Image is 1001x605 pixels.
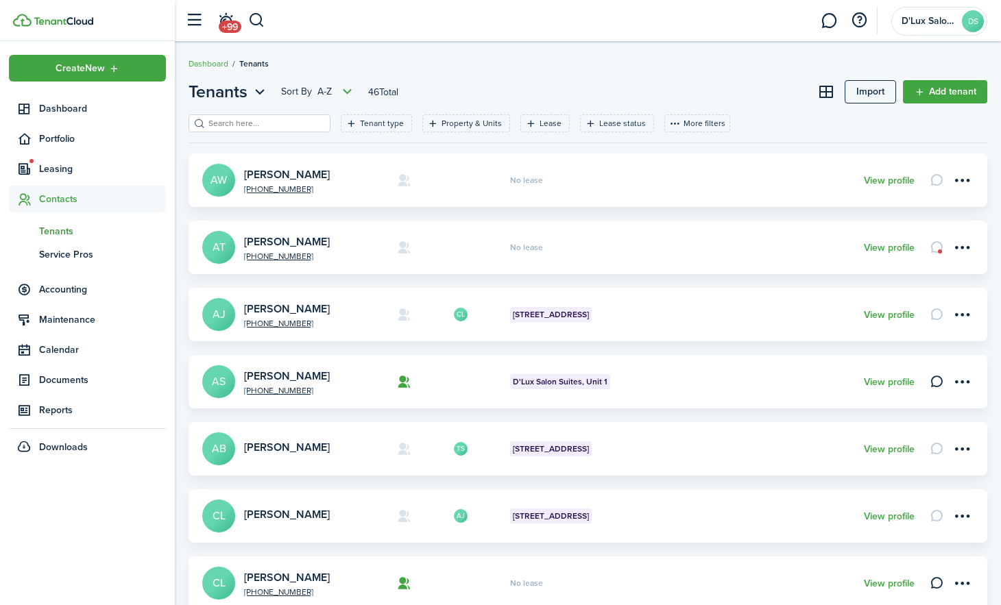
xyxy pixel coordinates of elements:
filter-tag: Open filter [422,114,510,132]
button: Open resource center [847,9,871,32]
span: [STREET_ADDRESS] [513,443,589,455]
avatar-text: DS [962,10,984,32]
span: Accounting [39,282,166,297]
button: Open menu [950,169,974,192]
span: [STREET_ADDRESS] [513,510,589,522]
span: Dashboard [39,101,166,116]
button: Open sidebar [181,8,207,34]
a: Add tenant [903,80,987,103]
span: Reports [39,403,166,417]
span: Tenants [189,79,248,104]
a: [PERSON_NAME] [244,234,330,249]
span: Tenants [39,224,166,238]
button: Open menu [189,79,269,104]
a: View profile [864,310,915,321]
a: Dashboard [9,95,166,122]
filter-tag-label: Tenant type [360,117,404,129]
a: [PERSON_NAME] [244,368,330,384]
img: TenantCloud [34,17,93,25]
span: No lease [510,579,543,587]
button: Search [248,9,265,32]
button: Open menu [950,236,974,259]
avatar-text: TS [454,442,468,456]
span: D'Lux Salon Suites [902,16,956,26]
a: [PHONE_NUMBER] [244,319,387,328]
filter-tag: Open filter [580,114,654,132]
a: AS [202,365,235,398]
a: AB [202,432,235,465]
a: Import [845,80,896,103]
span: [STREET_ADDRESS] [513,308,589,321]
a: View profile [864,511,915,522]
a: AW [202,164,235,197]
span: Portfolio [39,132,166,146]
a: View profile [864,578,915,589]
img: TenantCloud [13,14,32,27]
span: A-Z [317,85,332,99]
avatar-text: CL [454,308,468,321]
span: D'Lux Salon Suites, Unit 1 [513,375,607,388]
filter-tag-label: Property & Units [442,117,502,129]
a: [PERSON_NAME] [244,506,330,522]
span: Downloads [39,440,88,454]
button: Open menu [950,437,974,460]
a: [PERSON_NAME] [244,569,330,585]
a: Service Pros [9,243,166,266]
span: Create New [56,64,105,73]
span: Maintenance [39,312,166,327]
button: Open menu [950,504,974,528]
a: Tenants [9,219,166,243]
button: Open menu [950,370,974,393]
filter-tag-label: Lease status [599,117,646,129]
a: [PHONE_NUMBER] [244,185,387,193]
span: Tenants [239,58,269,70]
span: Calendar [39,343,166,357]
a: Dashboard [189,58,228,70]
avatar-text: AJ [454,509,468,523]
a: [PHONE_NUMBER] [244,252,387,260]
a: View profile [864,243,915,254]
button: Open menu [9,55,166,82]
button: Open menu [281,84,356,100]
a: Reports [9,397,166,423]
span: Documents [39,373,166,387]
button: More filters [664,114,730,132]
a: [PHONE_NUMBER] [244,588,387,596]
filter-tag-label: Lease [540,117,562,129]
a: [PERSON_NAME] [244,166,330,182]
span: Sort by [281,85,317,99]
a: CL [202,499,235,532]
a: [PHONE_NUMBER] [244,386,387,395]
input: Search here... [205,117,326,130]
button: Open menu [950,303,974,326]
a: View profile [864,444,915,455]
a: View profile [864,377,915,388]
span: +99 [219,21,241,33]
a: View profile [864,175,915,186]
button: Open menu [950,571,974,595]
a: [PERSON_NAME] [244,301,330,317]
filter-tag: Open filter [341,114,412,132]
filter-tag: Open filter [520,114,570,132]
a: AT [202,231,235,264]
a: Messaging [816,3,842,38]
span: Leasing [39,162,166,176]
span: Service Pros [39,247,166,262]
button: Tenants [189,79,269,104]
a: CL [202,567,235,600]
a: Notifications [213,3,239,38]
span: No lease [510,176,543,184]
span: Contacts [39,192,166,206]
span: No lease [510,243,543,251]
a: [PERSON_NAME] [244,439,330,455]
button: Sort byA-Z [281,84,356,100]
a: AJ [202,298,235,331]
